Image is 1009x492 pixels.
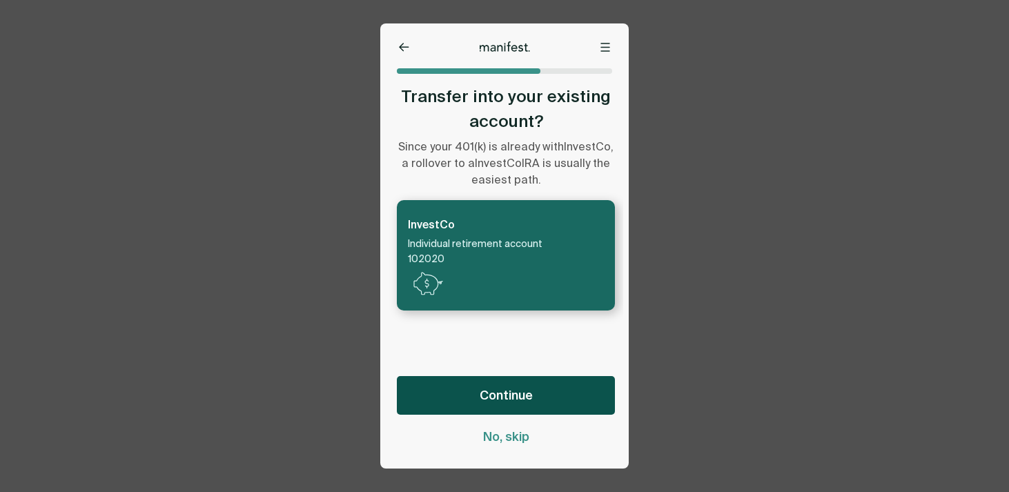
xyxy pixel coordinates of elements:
span: No, skip [483,429,529,445]
button: No, skip [397,429,615,445]
div: Individual retirement account 102020 [408,237,542,267]
div: InvestCo [408,217,542,233]
h2: Transfer into your existing account? [397,84,615,134]
p: Since your 401(k) is already with InvestCo , a rollover to a InvestCo IRA is usually the easiest ... [397,139,615,189]
button: Continue [397,376,615,415]
span: Continue [480,387,533,404]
